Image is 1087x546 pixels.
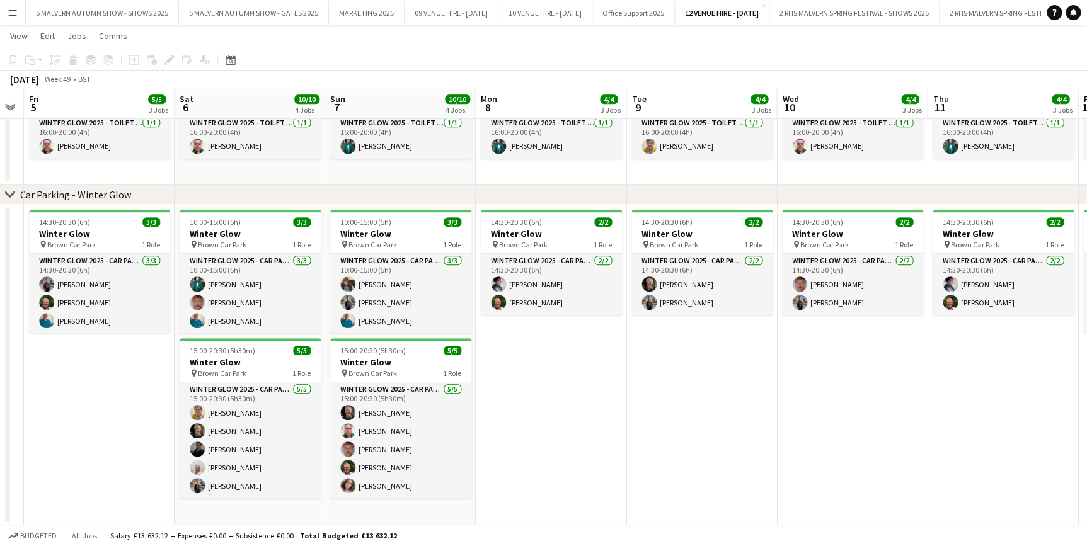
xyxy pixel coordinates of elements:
[675,1,769,25] button: 12 VENUE HIRE - [DATE]
[20,532,57,540] span: Budgeted
[78,74,91,84] div: BST
[769,1,940,25] button: 2 RHS MALVERN SPRING FESTIVAL - SHOWS 2025
[592,1,675,25] button: Office Support 2025
[10,30,28,42] span: View
[26,1,179,25] button: 5 MALVERN AUTUMN SHOW - SHOWS 2025
[94,28,132,44] a: Comms
[179,1,329,25] button: 5 MALVERN AUTUMN SHOW - GATES 2025
[10,73,39,86] div: [DATE]
[110,531,397,540] div: Salary £13 632.12 + Expenses £0.00 + Subsistence £0.00 =
[6,529,59,543] button: Budgeted
[405,1,498,25] button: 09 VENUE HIRE - [DATE]
[498,1,592,25] button: 10 VENUE HIRE - [DATE]
[329,1,405,25] button: MARKETING 2025
[42,74,73,84] span: Week 49
[69,531,100,540] span: All jobs
[40,30,55,42] span: Edit
[5,28,33,44] a: View
[20,188,131,201] div: Car Parking - Winter Glow
[67,30,86,42] span: Jobs
[300,531,397,540] span: Total Budgeted £13 632.12
[62,28,91,44] a: Jobs
[35,28,60,44] a: Edit
[99,30,127,42] span: Comms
